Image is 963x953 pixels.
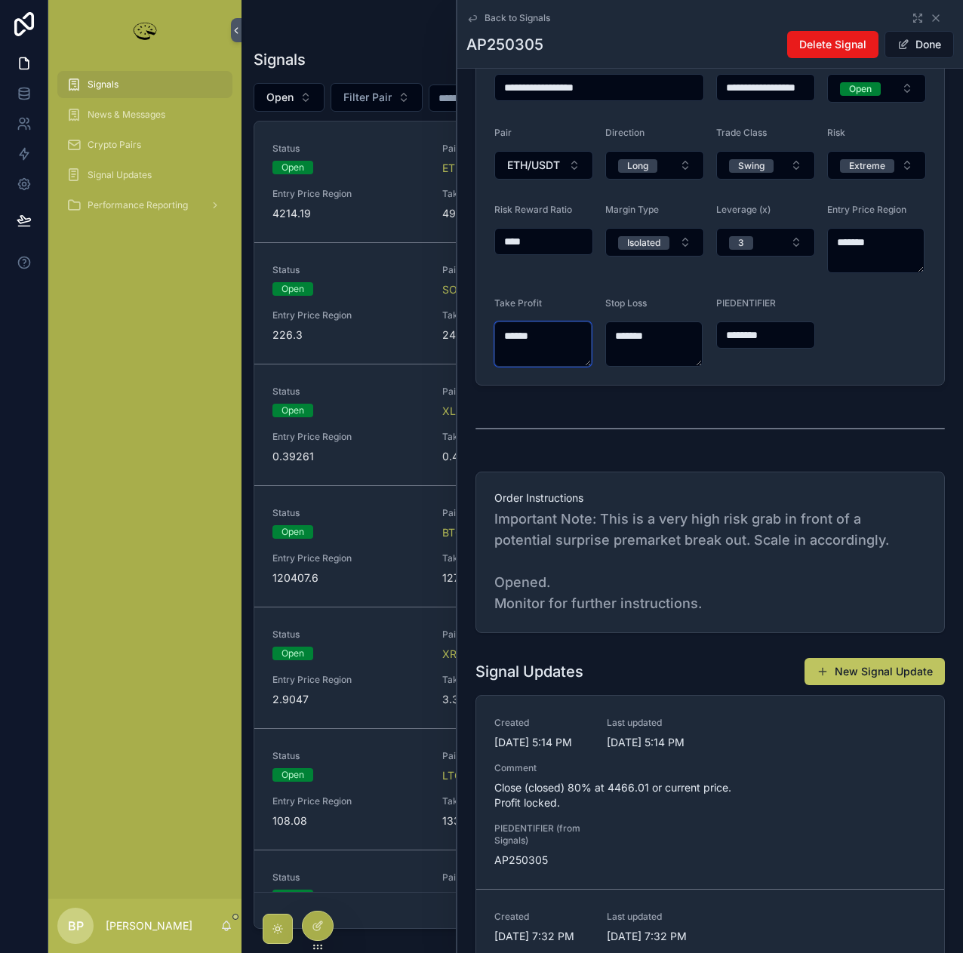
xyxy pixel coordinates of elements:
[494,762,926,774] span: Comment
[627,159,648,173] div: Long
[442,872,594,884] span: Pair
[607,911,701,923] span: Last updated
[494,735,589,750] span: [DATE] 5:14 PM
[442,552,594,564] span: Take Profit
[885,31,954,58] button: Done
[442,264,594,276] span: Pair
[254,121,950,243] a: StatusOpenPairETH/USDTUpdated at[DATE] 7:07 PMPIEDENTIFIERAP250305Entry Price Region4214.19Take P...
[272,327,424,343] span: 226.3
[494,822,589,847] span: PIEDENTIFIER (from Signals)
[476,696,944,890] a: Created[DATE] 5:14 PMLast updated[DATE] 5:14 PMCommentClose (closed) 80% at 4466.01 or current pr...
[827,204,906,215] span: Entry Price Region
[442,570,594,586] span: 127444
[607,929,701,944] span: [DATE] 7:32 PM
[88,199,188,211] span: Performance Reporting
[343,90,392,105] span: Filter Pair
[57,131,232,158] a: Crypto Pairs
[272,431,424,443] span: Entry Price Region
[494,509,926,614] span: Important Note: This is a very high risk grab in front of a potential surprise premarket break ou...
[272,386,424,398] span: Status
[442,404,498,419] a: XLM/USDT
[254,243,950,364] a: StatusOpenPairSOL/USDTUpdated at[DATE] 12:57 PMPIEDENTIFIERAP250311Entry Price Region226.3Take Pr...
[716,127,767,138] span: Trade Class
[272,507,424,519] span: Status
[605,204,659,215] span: Margin Type
[130,18,160,42] img: App logo
[331,83,423,112] button: Select Button
[475,661,583,682] h1: Signal Updates
[254,729,950,850] a: StatusOpenPairLTC/USDTUpdated at[DATE] 7:41 PMPIEDENTIFIERAP250306Entry Price Region108.08Take Pr...
[88,109,165,121] span: News & Messages
[607,735,701,750] span: [DATE] 5:14 PM
[716,297,776,309] span: PIEDENTIFIER
[485,12,550,24] span: Back to Signals
[272,449,424,464] span: 0.39261
[494,717,589,729] span: Created
[442,813,594,828] span: 133.77
[805,658,945,685] button: New Signal Update
[442,161,495,176] a: ETH/USDT
[282,525,304,539] div: Open
[827,74,926,103] button: Select Button
[442,692,594,707] span: 3.3752
[494,911,589,923] span: Created
[442,629,594,641] span: Pair
[494,297,542,309] span: Take Profit
[272,750,424,762] span: Status
[254,486,950,607] a: StatusOpenPairBTC/USDTUpdated at[DATE] 6:18 PMPIEDENTIFIERAP250309Entry Price Region120407.6Take ...
[442,890,496,905] a: TRX/USDT
[68,917,84,935] span: BP
[282,404,304,417] div: Open
[738,159,765,173] div: Swing
[106,918,192,933] p: [PERSON_NAME]
[57,71,232,98] a: Signals
[254,607,950,729] a: StatusOpenPairXRP/USDTUpdated at[DATE] 5:18 PMPIEDENTIFIERAP250307Entry Price Region2.9047Take Pr...
[849,159,885,173] div: Extreme
[57,101,232,128] a: News & Messages
[442,309,594,321] span: Take Profit
[442,647,496,662] a: XRP/USDT
[254,364,950,486] a: StatusOpenPairXLM/USDTUpdated at[DATE] 7:46 AMPIEDENTIFIERAP250310Entry Price Region0.39261Take P...
[442,143,594,155] span: Pair
[282,768,304,782] div: Open
[442,282,496,297] span: SOL/USDT
[442,507,594,519] span: Pair
[494,490,926,506] span: Order Instructions
[88,139,141,151] span: Crypto Pairs
[442,768,494,783] span: LTC/USDT
[272,674,424,686] span: Entry Price Region
[442,525,495,540] a: BTC/USDT
[466,34,543,55] h1: AP250305
[272,188,424,200] span: Entry Price Region
[494,853,589,868] span: AP250305
[716,151,815,180] button: Select Button
[738,236,744,250] div: 3
[272,264,424,276] span: Status
[827,151,926,180] button: Select Button
[442,750,594,762] span: Pair
[272,143,424,155] span: Status
[57,192,232,219] a: Performance Reporting
[57,161,232,189] a: Signal Updates
[442,386,594,398] span: Pair
[605,297,647,309] span: Stop Loss
[442,449,594,464] span: 0.447
[627,236,660,250] div: Isolated
[272,552,424,564] span: Entry Price Region
[442,206,594,221] span: 4971.8
[442,431,594,443] span: Take Profit
[787,31,878,58] button: Delete Signal
[282,282,304,296] div: Open
[272,206,424,221] span: 4214.19
[494,780,926,810] span: Close (closed) 80% at 4466.01 or current price. Profit locked.
[272,692,424,707] span: 2.9047
[799,37,866,52] span: Delete Signal
[849,82,872,96] div: Open
[605,151,704,180] button: Select Button
[272,872,424,884] span: Status
[266,90,294,105] span: Open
